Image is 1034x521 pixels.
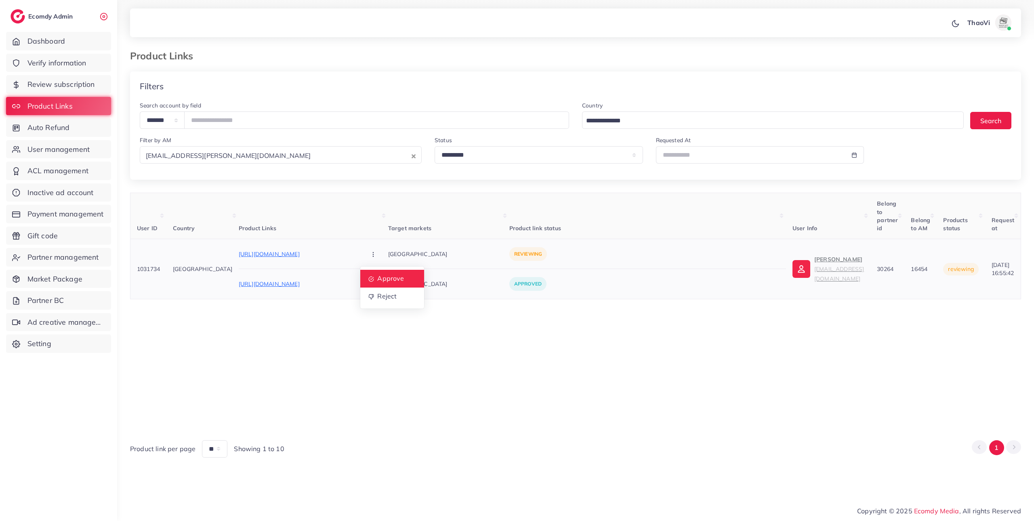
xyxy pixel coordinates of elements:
span: 16454 [911,265,927,273]
span: User ID [137,225,158,232]
div: Search for option [140,146,422,164]
span: Country [173,225,195,232]
p: [GEOGRAPHIC_DATA] [173,264,232,274]
p: reviewing [509,247,547,261]
p: ThaoVi [967,18,990,27]
a: logoEcomdy Admin [11,9,75,23]
span: Reject [377,292,397,300]
span: Auto Refund [27,122,70,133]
label: Requested At [656,136,691,144]
h3: Product Links [130,50,200,62]
p: approved [509,277,546,291]
span: , All rights Reserved [959,506,1021,516]
span: Partner management [27,252,99,263]
span: Setting [27,338,51,349]
span: Gift code [27,231,58,241]
span: Target markets [388,225,431,232]
img: ic-user-info.36bf1079.svg [792,260,810,278]
p: [PERSON_NAME] [814,254,864,284]
button: Clear Selected [412,151,416,160]
a: ACL management [6,162,111,180]
input: Search for option [583,115,953,127]
label: Search account by field [140,101,201,109]
a: Auto Refund [6,118,111,137]
span: Market Package [27,274,82,284]
span: User management [27,144,90,155]
a: Product Links [6,97,111,116]
span: Belong to partner id [877,200,898,232]
a: Dashboard [6,32,111,50]
span: [EMAIL_ADDRESS][PERSON_NAME][DOMAIN_NAME] [144,150,313,162]
span: Showing 1 to 10 [234,444,284,454]
a: Inactive ad account [6,183,111,202]
span: User Info [792,225,817,232]
label: Status [435,136,452,144]
input: Search for option [313,149,410,162]
p: [URL][DOMAIN_NAME] [239,279,360,289]
ul: Pagination [972,440,1021,455]
label: Country [582,101,603,109]
a: Payment management [6,205,111,223]
span: Dashboard [27,36,65,46]
span: [DATE] 16:55:42 [992,261,1014,277]
img: logo [11,9,25,23]
span: ACL management [27,166,88,176]
span: Product Links [27,101,73,111]
a: User management [6,140,111,159]
p: [GEOGRAPHIC_DATA] [388,275,509,293]
div: Search for option [582,111,964,129]
span: 1031734 [137,265,160,273]
span: Inactive ad account [27,187,94,198]
span: Product link per page [130,444,195,454]
a: Review subscription [6,75,111,94]
label: Filter by AM [140,136,171,144]
span: Belong to AM [911,216,930,232]
button: Search [970,112,1011,129]
span: Copyright © 2025 [857,506,1021,516]
span: Approve [377,275,404,283]
button: Go to page 1 [989,440,1004,455]
a: Ad creative management [6,313,111,332]
span: 30264 [877,265,893,273]
span: Ad creative management [27,317,105,328]
span: Verify information [27,58,86,68]
small: [EMAIL_ADDRESS][DOMAIN_NAME] [814,265,864,282]
span: Product Links [239,225,276,232]
a: ThaoViavatar [963,15,1015,31]
span: Partner BC [27,295,64,306]
a: Partner BC [6,291,111,310]
h4: Filters [140,81,164,91]
a: Market Package [6,270,111,288]
span: reviewing [948,265,973,273]
h2: Ecomdy Admin [28,13,75,20]
a: Verify information [6,54,111,72]
img: avatar [995,15,1011,31]
a: Partner management [6,248,111,267]
a: Setting [6,334,111,353]
span: Products status [943,216,967,232]
span: Request at [992,216,1014,232]
span: Review subscription [27,79,95,90]
a: [PERSON_NAME][EMAIL_ADDRESS][DOMAIN_NAME] [792,254,864,284]
a: Gift code [6,227,111,245]
span: Payment management [27,209,104,219]
span: Product link status [509,225,561,232]
a: Ecomdy Media [914,507,959,515]
p: [URL][DOMAIN_NAME] [239,249,360,259]
p: [GEOGRAPHIC_DATA] [388,245,509,263]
